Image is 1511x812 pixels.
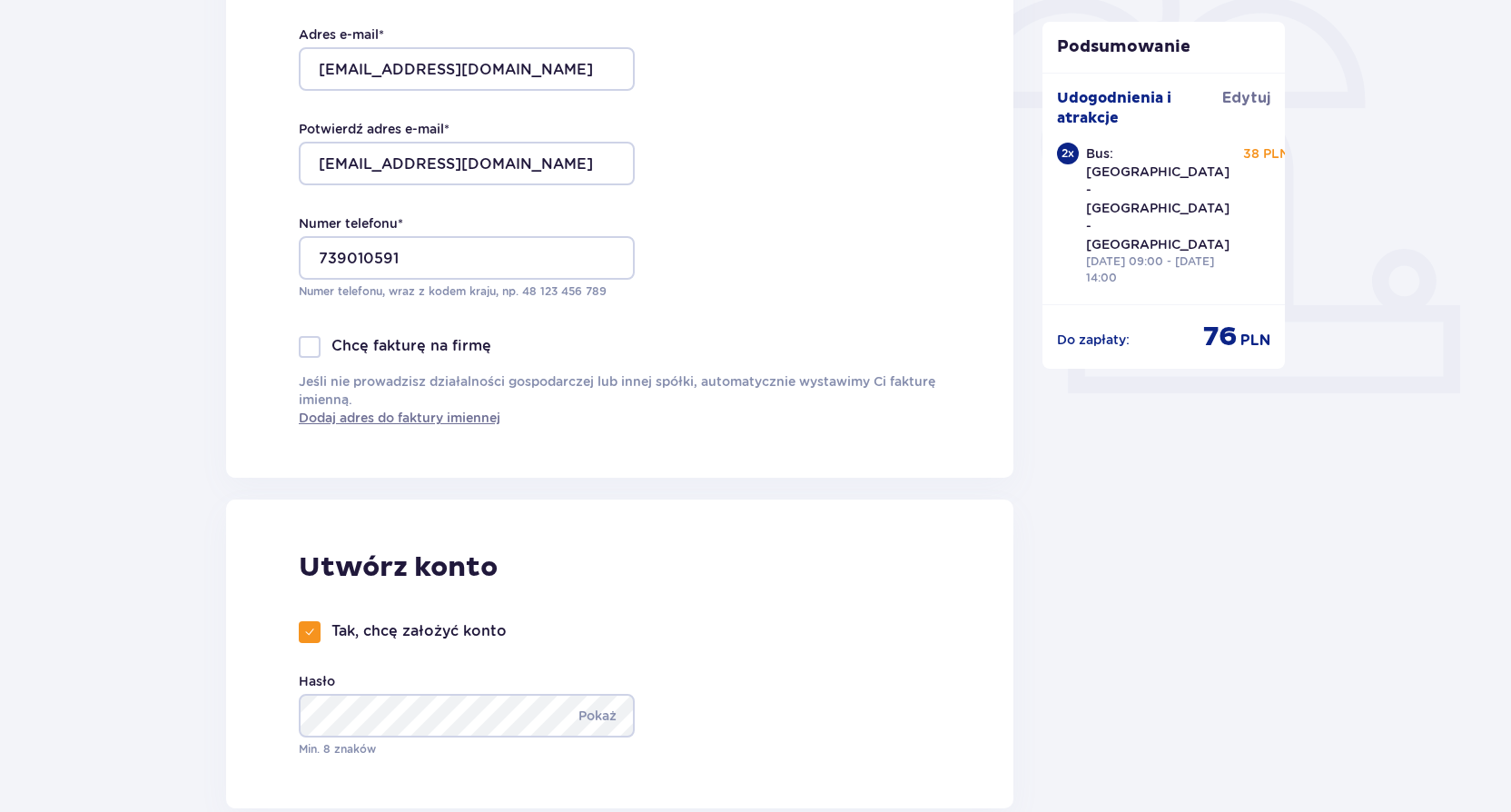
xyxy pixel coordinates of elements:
input: Adres e-mail [299,47,635,91]
span: 76 [1203,320,1237,354]
span: Edytuj [1222,88,1270,108]
p: Jeśli nie prowadzisz działalności gospodarczej lub innej spółki, automatycznie wystawimy Ci faktu... [299,372,941,427]
input: Numer telefonu [299,236,635,280]
div: 2 x [1057,143,1079,164]
label: Hasło [299,672,335,690]
p: Podsumowanie [1042,36,1286,58]
p: Bus: [GEOGRAPHIC_DATA] - [GEOGRAPHIC_DATA] - [GEOGRAPHIC_DATA] [1086,144,1230,253]
a: Dodaj adres do faktury imiennej [299,409,500,427]
p: Udogodnienia i atrakcje [1057,88,1223,128]
label: Potwierdź adres e-mail * [299,120,449,138]
p: [DATE] 09:00 - [DATE] 14:00 [1086,253,1230,286]
p: Utwórz konto [299,550,498,585]
p: Pokaż [578,694,617,738]
p: Do zapłaty : [1057,331,1130,349]
p: Min. 8 znaków [299,741,635,758]
label: Adres e-mail * [299,25,384,44]
p: Tak, chcę założyć konto [331,621,507,641]
span: PLN [1240,331,1270,351]
p: Numer telefonu, wraz z kodem kraju, np. 48 ​123 ​456 ​789 [299,283,635,300]
p: 38 PLN [1243,144,1289,163]
input: Potwierdź adres e-mail [299,142,635,185]
p: Chcę fakturę na firmę [331,336,491,356]
label: Numer telefonu * [299,214,403,233]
